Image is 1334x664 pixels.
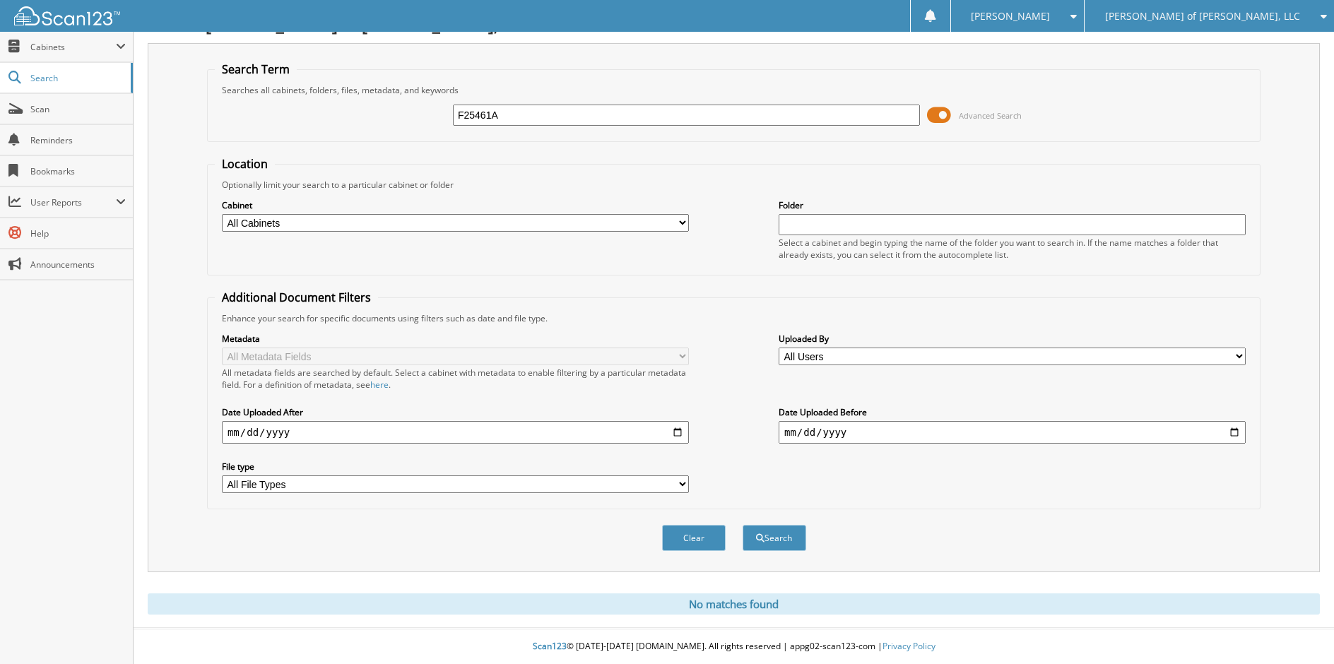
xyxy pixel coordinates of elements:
[959,110,1022,121] span: Advanced Search
[30,103,126,115] span: Scan
[134,629,1334,664] div: © [DATE]-[DATE] [DOMAIN_NAME]. All rights reserved | appg02-scan123-com |
[30,41,116,53] span: Cabinets
[222,333,689,345] label: Metadata
[30,72,124,84] span: Search
[1263,596,1334,664] iframe: Chat Widget
[30,259,126,271] span: Announcements
[215,156,275,172] legend: Location
[222,421,689,444] input: start
[215,312,1253,324] div: Enhance your search for specific documents using filters such as date and file type.
[779,199,1246,211] label: Folder
[779,333,1246,345] label: Uploaded By
[215,84,1253,96] div: Searches all cabinets, folders, files, metadata, and keywords
[743,525,806,551] button: Search
[30,227,126,239] span: Help
[779,421,1246,444] input: end
[215,61,297,77] legend: Search Term
[215,290,378,305] legend: Additional Document Filters
[30,196,116,208] span: User Reports
[222,461,689,473] label: File type
[370,379,389,391] a: here
[30,134,126,146] span: Reminders
[30,165,126,177] span: Bookmarks
[14,6,120,25] img: scan123-logo-white.svg
[1105,12,1300,20] span: [PERSON_NAME] of [PERSON_NAME], LLC
[779,406,1246,418] label: Date Uploaded Before
[533,640,567,652] span: Scan123
[148,593,1320,615] div: No matches found
[215,179,1253,191] div: Optionally limit your search to a particular cabinet or folder
[971,12,1050,20] span: [PERSON_NAME]
[222,367,689,391] div: All metadata fields are searched by default. Select a cabinet with metadata to enable filtering b...
[662,525,726,551] button: Clear
[222,199,689,211] label: Cabinet
[779,237,1246,261] div: Select a cabinet and begin typing the name of the folder you want to search in. If the name match...
[222,406,689,418] label: Date Uploaded After
[883,640,935,652] a: Privacy Policy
